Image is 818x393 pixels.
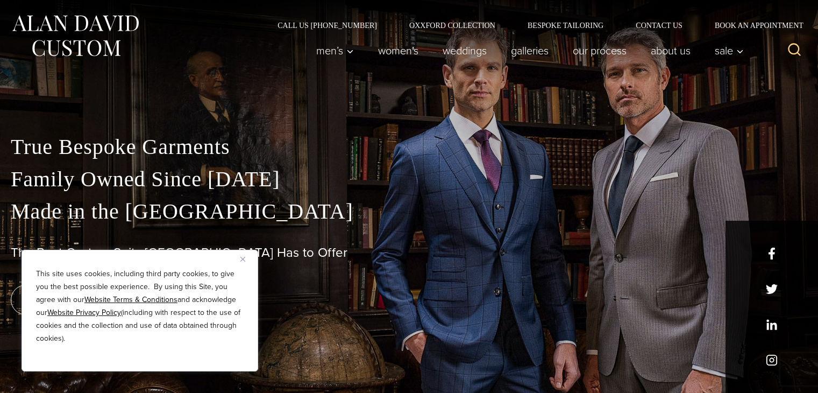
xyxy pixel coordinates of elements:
[620,22,699,29] a: Contact Us
[511,22,620,29] a: Bespoke Tailoring
[316,45,354,56] span: Men’s
[11,12,140,60] img: Alan David Custom
[431,40,499,61] a: weddings
[715,45,744,56] span: Sale
[561,40,639,61] a: Our Process
[36,268,244,345] p: This site uses cookies, including third party cookies, to give you the best possible experience. ...
[240,257,245,262] img: Close
[781,38,807,64] button: View Search Form
[261,22,807,29] nav: Secondary Navigation
[11,285,161,315] a: book an appointment
[639,40,703,61] a: About Us
[699,22,807,29] a: Book an Appointment
[749,361,807,388] iframe: Opens a widget where you can chat to one of our agents
[499,40,561,61] a: Galleries
[11,245,807,261] h1: The Best Custom Suits [GEOGRAPHIC_DATA] Has to Offer
[11,131,807,228] p: True Bespoke Garments Family Owned Since [DATE] Made in the [GEOGRAPHIC_DATA]
[393,22,511,29] a: Oxxford Collection
[304,40,750,61] nav: Primary Navigation
[261,22,393,29] a: Call Us [PHONE_NUMBER]
[366,40,431,61] a: Women’s
[84,294,177,305] a: Website Terms & Conditions
[240,252,253,265] button: Close
[47,307,121,318] a: Website Privacy Policy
